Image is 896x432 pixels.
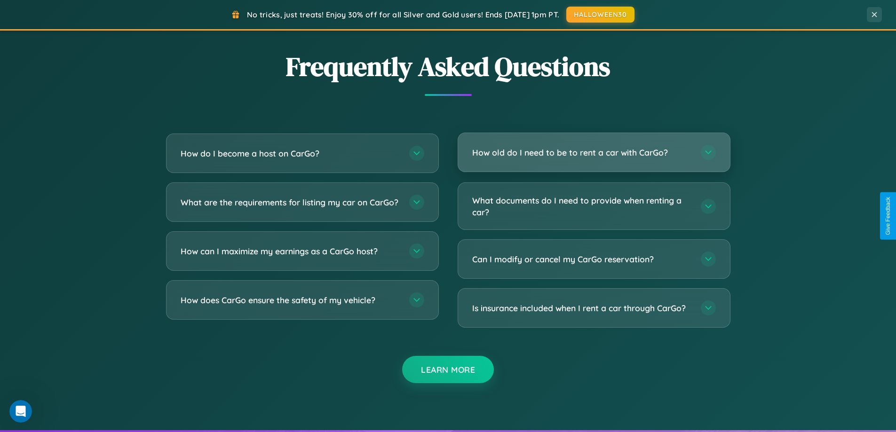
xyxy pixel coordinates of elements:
[181,196,400,208] h3: What are the requirements for listing my car on CarGo?
[566,7,634,23] button: HALLOWEEN30
[181,245,400,257] h3: How can I maximize my earnings as a CarGo host?
[166,48,730,85] h2: Frequently Asked Questions
[472,302,691,314] h3: Is insurance included when I rent a car through CarGo?
[181,148,400,159] h3: How do I become a host on CarGo?
[402,356,494,383] button: Learn More
[247,10,559,19] span: No tricks, just treats! Enjoy 30% off for all Silver and Gold users! Ends [DATE] 1pm PT.
[472,253,691,265] h3: Can I modify or cancel my CarGo reservation?
[181,294,400,306] h3: How does CarGo ensure the safety of my vehicle?
[885,197,891,235] div: Give Feedback
[9,400,32,423] iframe: Intercom live chat
[472,147,691,158] h3: How old do I need to be to rent a car with CarGo?
[472,195,691,218] h3: What documents do I need to provide when renting a car?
